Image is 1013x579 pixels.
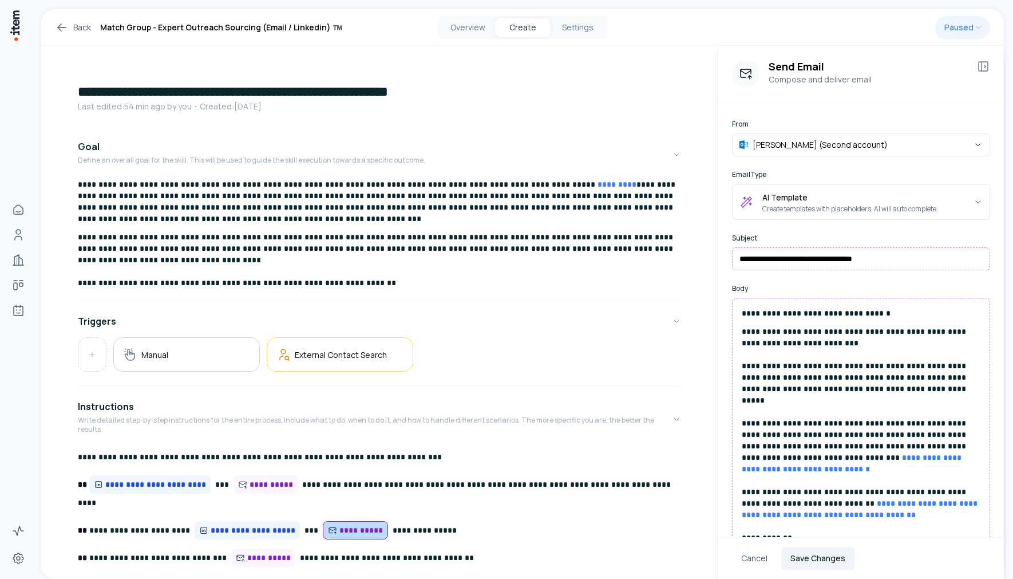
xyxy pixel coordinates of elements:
[550,18,605,37] button: Settings
[769,73,967,86] p: Compose and deliver email
[781,547,854,570] button: Save Changes
[7,519,30,542] a: Activity
[78,314,116,328] h4: Triggers
[78,140,100,153] h4: Goal
[732,284,990,293] label: Body
[7,223,30,246] a: People
[495,18,550,37] button: Create
[100,21,342,34] h1: Match Group - Expert Outreach Sourcing (Email / Linkedin) ™️
[78,131,681,179] button: GoalDefine an overall goal for the skill. This will be used to guide the skill execution towards ...
[141,349,168,360] h5: Manual
[732,170,990,179] label: Email Type
[7,274,30,297] a: Deals
[78,337,681,381] div: Triggers
[78,101,681,112] p: Last edited: 54 min ago by you ・Created: [DATE]
[78,179,681,296] div: GoalDefine an overall goal for the skill. This will be used to guide the skill execution towards ...
[440,18,495,37] button: Overview
[78,416,672,434] p: Write detailed step-by-step instructions for the entire process. Include what to do, when to do i...
[732,234,990,243] label: Subject
[78,400,134,413] h4: Instructions
[7,547,30,570] a: Settings
[78,156,425,165] p: Define an overall goal for the skill. This will be used to guide the skill execution towards a sp...
[78,305,681,337] button: Triggers
[295,349,387,360] h5: External Contact Search
[55,21,91,34] a: Back
[732,547,777,570] button: Cancel
[9,9,21,42] img: Item Brain Logo
[769,60,967,73] h3: Send Email
[7,198,30,221] a: Home
[78,391,681,448] button: InstructionsWrite detailed step-by-step instructions for the entire process. Include what to do, ...
[7,299,30,322] a: Agents
[732,120,990,129] label: From
[7,249,30,271] a: Companies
